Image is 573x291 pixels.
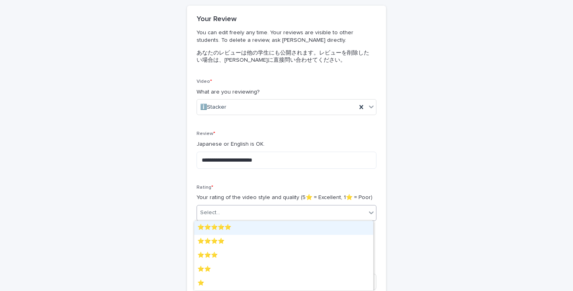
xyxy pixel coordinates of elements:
span: Video [197,79,212,84]
p: Your rating of the video style and quality (5⭐️ = Excellent, 1⭐️ = Poor) [197,193,376,202]
span: Rating [197,185,213,190]
div: ⭐️⭐️⭐️ [194,249,373,263]
div: ⭐️ [194,277,373,291]
p: Japanese or English is OK. [197,140,376,148]
p: What are you reviewing? [197,88,376,96]
div: ⭐️⭐️⭐️⭐️ [194,235,373,249]
div: Select... [200,209,220,217]
p: あなたのレビューは他の学生にも公開されます。レビューを削除したい場合は、[PERSON_NAME]に直接問い合わせてください。 [197,49,373,64]
span: ℹ️Stacker [200,103,226,111]
div: ⭐️⭐️⭐️⭐️⭐️ [194,221,373,235]
h2: Your Review [197,15,237,24]
div: ⭐️⭐️ [194,263,373,277]
span: Review [197,131,215,136]
p: You can edit freely any time. Your reviews are visible to other students. To delete a review, ask... [197,29,373,43]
